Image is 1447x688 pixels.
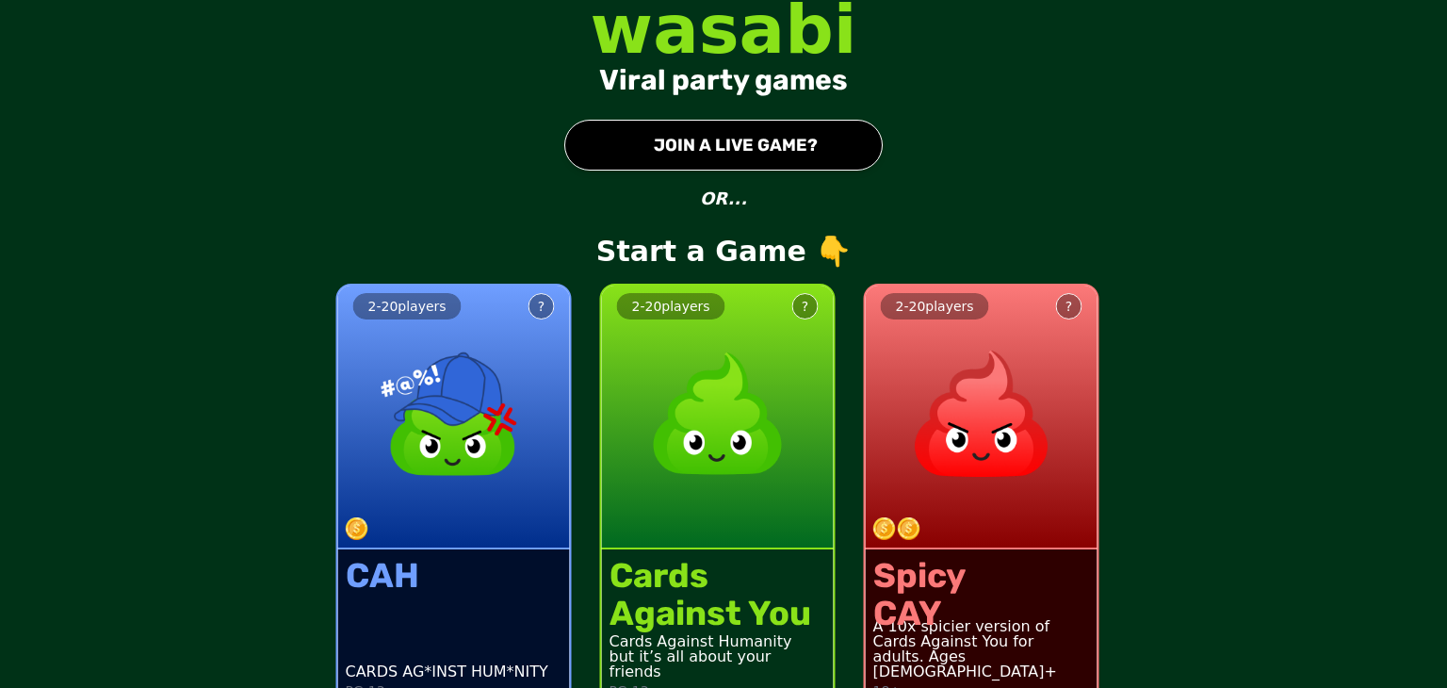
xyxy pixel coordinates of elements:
span: 2 - 20 players [368,299,447,314]
button: ? [528,293,555,319]
p: OR... [700,186,747,212]
div: ? [1065,297,1072,316]
div: but it’s all about your friends [610,649,826,680]
div: CARDS AG*INST HUM*NITY [346,664,548,680]
button: ? [792,293,819,319]
div: Spicy [873,557,966,595]
p: Start a Game 👇 [596,235,851,269]
button: JOIN A LIVE GAME? [564,120,883,171]
div: ? [802,297,808,316]
img: product image [635,331,801,497]
div: ? [538,297,545,316]
div: CAY [873,595,966,632]
div: Viral party games [599,63,848,97]
img: product image [371,331,537,497]
img: token [898,517,920,540]
span: 2 - 20 players [632,299,710,314]
div: A 10x spicier version of Cards Against You for adults. Ages [DEMOGRAPHIC_DATA]+ [873,619,1090,680]
img: token [873,517,896,540]
button: ? [1056,293,1082,319]
div: Cards Against Humanity [610,634,826,649]
img: product image [899,331,1065,497]
div: Against You [610,595,811,632]
div: CAH [346,557,419,595]
div: Cards [610,557,811,595]
img: token [346,517,368,540]
span: 2 - 20 players [896,299,974,314]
